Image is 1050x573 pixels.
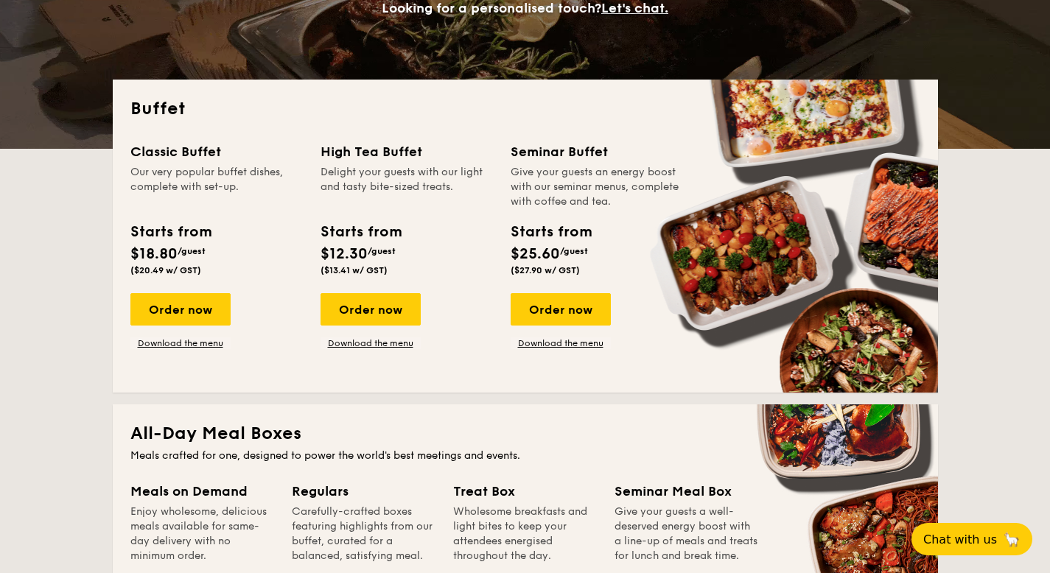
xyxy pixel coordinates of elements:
div: Order now [130,293,231,326]
span: ($20.49 w/ GST) [130,265,201,275]
span: 🦙 [1003,531,1021,548]
a: Download the menu [511,337,611,349]
span: $12.30 [321,245,368,263]
div: Classic Buffet [130,141,303,162]
span: $18.80 [130,245,178,263]
div: Seminar Meal Box [615,481,758,502]
div: Give your guests an energy boost with our seminar menus, complete with coffee and tea. [511,165,683,209]
span: /guest [178,246,206,256]
div: Give your guests a well-deserved energy boost with a line-up of meals and treats for lunch and br... [615,505,758,563]
a: Download the menu [130,337,231,349]
span: ($27.90 w/ GST) [511,265,580,275]
span: /guest [560,246,588,256]
span: Chat with us [923,532,997,546]
div: Order now [511,293,611,326]
div: Meals crafted for one, designed to power the world's best meetings and events. [130,449,920,463]
div: Order now [321,293,421,326]
div: Regulars [292,481,435,502]
div: Treat Box [453,481,597,502]
span: /guest [368,246,396,256]
div: Delight your guests with our light and tasty bite-sized treats. [321,165,493,209]
div: Seminar Buffet [511,141,683,162]
h2: All-Day Meal Boxes [130,422,920,446]
a: Download the menu [321,337,421,349]
div: Starts from [511,221,591,243]
div: Enjoy wholesome, delicious meals available for same-day delivery with no minimum order. [130,505,274,563]
div: High Tea Buffet [321,141,493,162]
div: Wholesome breakfasts and light bites to keep your attendees energised throughout the day. [453,505,597,563]
span: $25.60 [511,245,560,263]
button: Chat with us🦙 [911,523,1032,555]
div: Starts from [321,221,401,243]
div: Our very popular buffet dishes, complete with set-up. [130,165,303,209]
h2: Buffet [130,97,920,121]
div: Starts from [130,221,211,243]
div: Carefully-crafted boxes featuring highlights from our buffet, curated for a balanced, satisfying ... [292,505,435,563]
span: ($13.41 w/ GST) [321,265,388,275]
div: Meals on Demand [130,481,274,502]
